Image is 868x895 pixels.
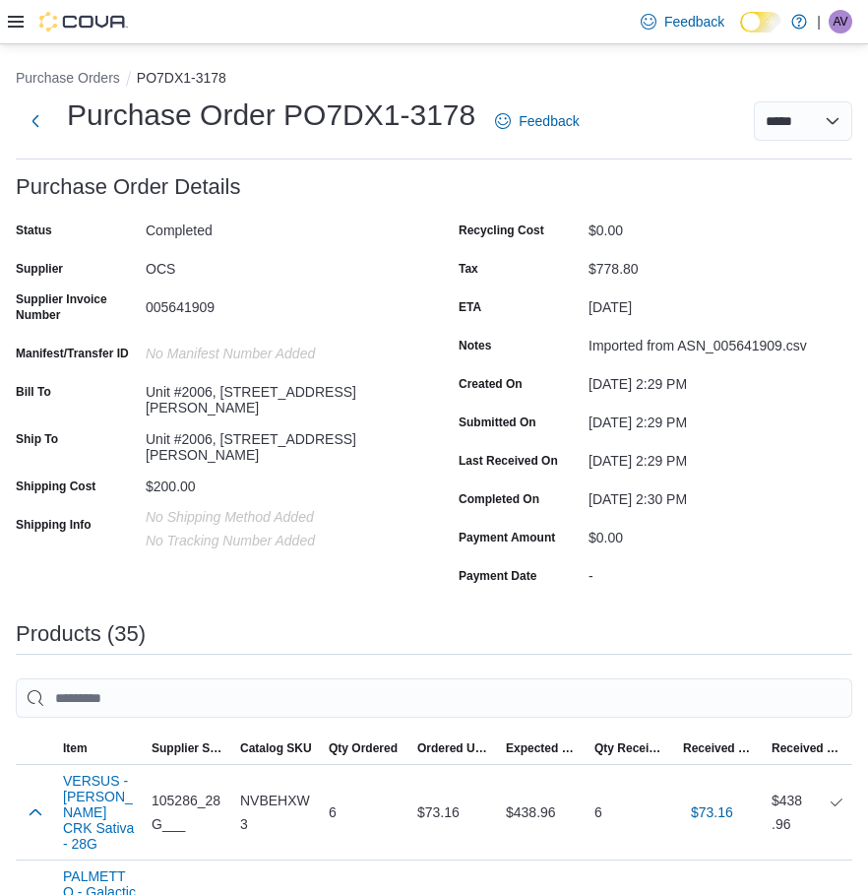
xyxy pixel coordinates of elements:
[589,215,852,238] div: $0.00
[594,740,667,756] span: Qty Received
[459,453,558,469] label: Last Received On
[146,509,409,525] p: No Shipping Method added
[506,740,579,756] span: Expected Total
[417,740,490,756] span: Ordered Unit Cost
[498,733,587,764] button: Expected Total
[498,793,587,832] div: $438.96
[16,70,120,86] button: Purchase Orders
[683,793,741,832] button: $73.16
[55,733,144,764] button: Item
[764,733,852,764] button: Received Total
[146,376,409,416] div: Unit #2006, [STREET_ADDRESS][PERSON_NAME]
[459,261,478,277] label: Tax
[683,740,756,756] span: Received Unit Cost
[39,12,128,32] img: Cova
[137,70,226,86] button: PO7DX1-3178
[772,740,844,756] span: Received Total
[589,445,852,469] div: [DATE] 2:29 PM
[16,479,95,494] label: Shipping Cost
[589,407,852,430] div: [DATE] 2:29 PM
[240,789,313,836] span: NVBEHXW3
[63,740,88,756] span: Item
[152,789,224,836] span: 105286_28G___
[589,560,852,584] div: -
[589,253,852,277] div: $778.80
[409,733,498,764] button: Ordered Unit Cost
[63,773,136,852] button: VERSUS - [PERSON_NAME] CRK Sativa - 28G
[487,101,587,141] a: Feedback
[459,376,523,392] label: Created On
[16,68,852,92] nav: An example of EuiBreadcrumbs
[829,10,852,33] div: Am Villeneuve
[587,733,675,764] button: Qty Received
[740,32,741,33] span: Dark Mode
[16,346,129,361] label: Manifest/Transfer ID
[16,223,52,238] label: Status
[772,789,844,836] div: $438.96
[152,740,224,756] span: Supplier SKU
[144,733,232,764] button: Supplier SKU
[519,111,579,131] span: Feedback
[16,384,51,400] label: Bill To
[587,793,675,832] div: 6
[146,253,409,277] div: OCS
[146,215,409,238] div: Completed
[67,96,475,135] h1: Purchase Order PO7DX1-3178
[459,338,491,353] label: Notes
[16,517,92,533] label: Shipping Info
[459,491,539,507] label: Completed On
[321,733,409,764] button: Qty Ordered
[589,330,852,353] div: Imported from ASN_005641909.csv
[409,793,498,832] div: $73.16
[16,101,55,141] button: Next
[740,12,781,32] input: Dark Mode
[16,291,138,323] label: Supplier Invoice Number
[329,740,398,756] span: Qty Ordered
[589,368,852,392] div: [DATE] 2:29 PM
[633,2,732,41] a: Feedback
[16,175,241,199] h3: Purchase Order Details
[146,471,409,494] div: $200.00
[833,10,847,33] span: AV
[16,261,63,277] label: Supplier
[146,423,409,463] div: Unit #2006, [STREET_ADDRESS][PERSON_NAME]
[16,431,58,447] label: Ship To
[589,522,852,545] div: $0.00
[459,530,555,545] label: Payment Amount
[664,12,724,32] span: Feedback
[240,740,312,756] span: Catalog SKU
[146,338,409,361] div: No Manifest Number added
[459,299,481,315] label: ETA
[146,291,409,315] div: 005641909
[675,733,764,764] button: Received Unit Cost
[232,733,321,764] button: Catalog SKU
[459,223,544,238] label: Recycling Cost
[459,568,536,584] label: Payment Date
[16,622,146,646] h3: Products (35)
[817,10,821,33] p: |
[589,483,852,507] div: [DATE] 2:30 PM
[691,802,733,822] span: $73.16
[459,415,536,430] label: Submitted On
[146,533,409,548] p: No Tracking Number added
[321,793,409,832] div: 6
[589,291,852,315] div: [DATE]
